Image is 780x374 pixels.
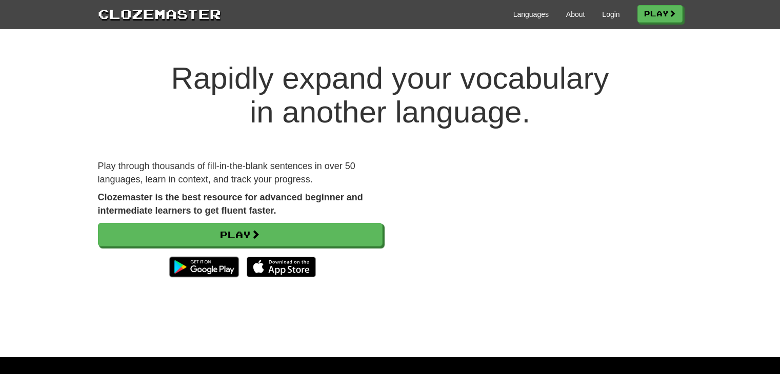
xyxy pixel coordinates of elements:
a: Login [602,9,619,19]
img: Download_on_the_App_Store_Badge_US-UK_135x40-25178aeef6eb6b83b96f5f2d004eda3bffbb37122de64afbaef7... [247,257,316,277]
img: Get it on Google Play [164,252,244,282]
strong: Clozemaster is the best resource for advanced beginner and intermediate learners to get fluent fa... [98,192,363,216]
a: Clozemaster [98,4,221,23]
a: Play [637,5,683,23]
a: Play [98,223,383,246]
a: Languages [513,9,549,19]
p: Play through thousands of fill-in-the-blank sentences in over 50 languages, learn in context, and... [98,160,383,186]
a: About [566,9,585,19]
